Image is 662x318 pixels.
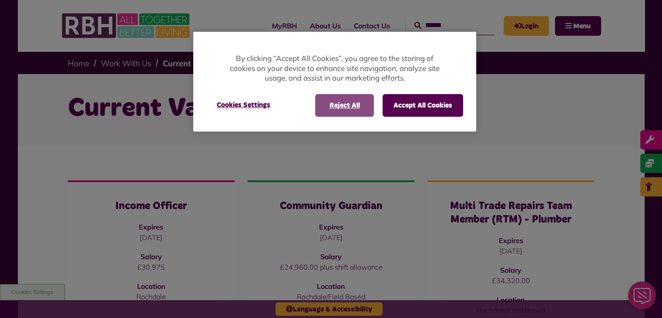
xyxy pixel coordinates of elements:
[193,32,476,132] div: Privacy
[193,32,476,132] div: Cookie banner
[383,94,463,117] button: Accept All Cookies
[228,54,441,83] p: By clicking “Accept All Cookies”, you agree to the storing of cookies on your device to enhance s...
[5,3,33,30] div: Close Web Assistant
[206,94,281,116] button: Cookies Settings
[315,94,374,117] button: Reject All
